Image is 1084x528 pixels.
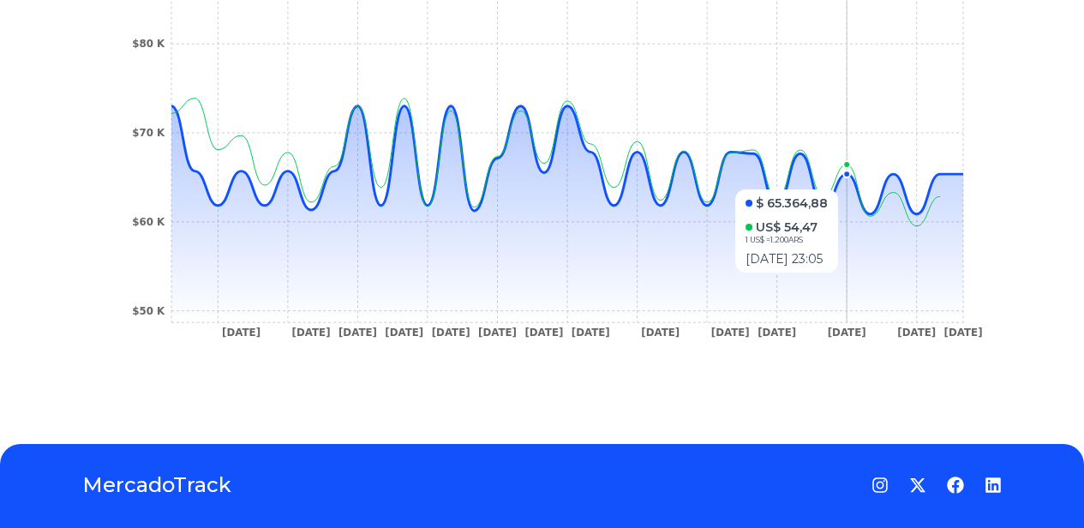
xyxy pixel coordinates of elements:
[711,327,750,339] tspan: [DATE]
[132,305,165,317] tspan: $50 K
[944,327,983,339] tspan: [DATE]
[758,327,796,339] tspan: [DATE]
[524,327,563,339] tspan: [DATE]
[897,327,936,339] tspan: [DATE]
[132,127,165,139] tspan: $70 K
[385,327,423,339] tspan: [DATE]
[82,471,231,499] a: MercadoTrack
[222,327,261,339] tspan: [DATE]
[985,477,1002,494] a: LinkedIn
[871,477,889,494] a: Instagram
[478,327,517,339] tspan: [DATE]
[828,327,866,339] tspan: [DATE]
[909,477,926,494] a: Twitter
[572,327,610,339] tspan: [DATE]
[432,327,470,339] tspan: [DATE]
[641,327,680,339] tspan: [DATE]
[338,327,377,339] tspan: [DATE]
[947,477,964,494] a: Facebook
[132,38,165,50] tspan: $80 K
[132,216,165,228] tspan: $60 K
[292,327,331,339] tspan: [DATE]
